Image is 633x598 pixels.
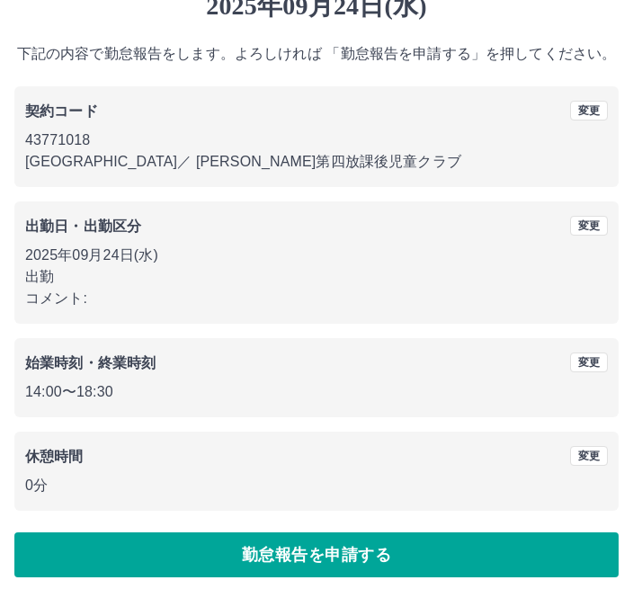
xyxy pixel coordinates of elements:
[25,381,608,403] p: 14:00 〜 18:30
[25,288,608,309] p: コメント:
[25,151,608,173] p: [GEOGRAPHIC_DATA] ／ [PERSON_NAME]第四放課後児童クラブ
[25,219,141,234] b: 出勤日・出勤区分
[570,101,608,120] button: 変更
[570,446,608,466] button: 変更
[14,532,619,577] button: 勤怠報告を申請する
[25,475,608,496] p: 0分
[25,103,98,119] b: 契約コード
[25,449,84,464] b: 休憩時間
[570,353,608,372] button: 変更
[25,355,156,370] b: 始業時刻・終業時刻
[570,216,608,236] button: 変更
[25,129,608,151] p: 43771018
[14,43,619,65] p: 下記の内容で勤怠報告をします。よろしければ 「勤怠報告を申請する」を押してください。
[25,245,608,266] p: 2025年09月24日(水)
[25,266,608,288] p: 出勤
